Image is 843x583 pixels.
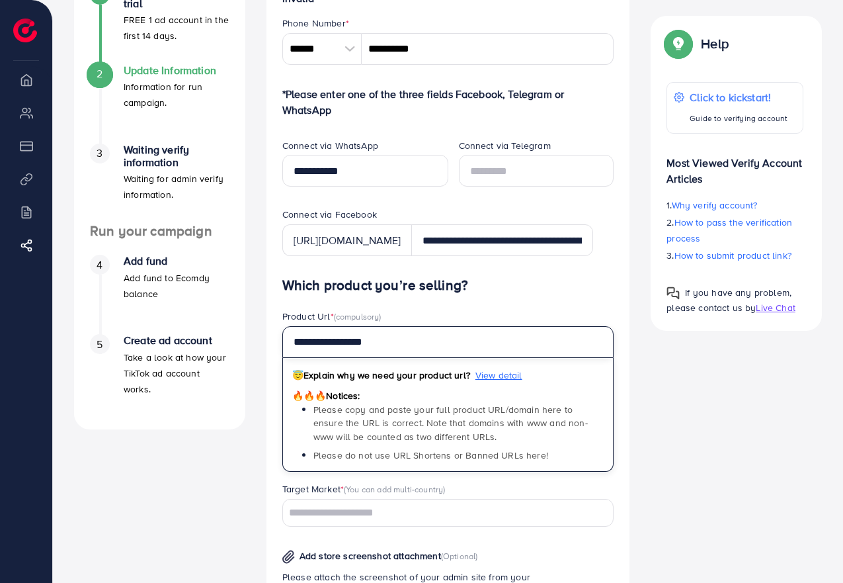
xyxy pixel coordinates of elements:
[666,197,803,213] p: 1.
[124,255,229,267] h4: Add fund
[666,286,791,314] span: If you have any problem, please contact us by
[74,64,245,144] li: Update Information
[282,482,446,496] label: Target Market
[666,144,803,187] p: Most Viewed Verify Account Articles
[282,499,614,526] div: Search for option
[74,223,245,240] h4: Run your campaign
[282,550,295,564] img: img
[292,369,303,382] span: 😇
[124,144,229,169] h4: Waiting verify information
[459,139,551,152] label: Connect via Telegram
[97,337,102,352] span: 5
[284,503,597,523] input: Search for option
[282,224,412,256] div: [URL][DOMAIN_NAME]
[344,483,445,495] span: (You can add multi-country)
[124,79,229,111] p: Information for run campaign.
[787,523,833,573] iframe: Chat
[74,334,245,414] li: Create ad account
[666,214,803,246] p: 2.
[282,208,377,221] label: Connect via Facebook
[690,89,787,105] p: Click to kickstart!
[292,389,360,402] span: Notices:
[97,66,102,81] span: 2
[97,146,102,161] span: 3
[701,36,729,52] p: Help
[124,270,229,302] p: Add fund to Ecomdy balance
[666,247,803,263] p: 3.
[313,449,548,462] span: Please do not use URL Shortens or Banned URLs here!
[124,334,229,347] h4: Create ad account
[74,144,245,223] li: Waiting verify information
[292,389,326,402] span: 🔥🔥🔥
[74,255,245,334] li: Add fund
[282,139,378,152] label: Connect via WhatsApp
[690,111,787,126] p: Guide to verifying account
[666,216,792,245] span: How to pass the verification process
[13,19,37,42] img: logo
[666,32,690,56] img: Popup guide
[756,301,795,314] span: Live Chat
[124,64,229,77] h4: Update Information
[282,86,614,118] p: *Please enter one of the three fields Facebook, Telegram or WhatsApp
[441,550,478,562] span: (Optional)
[282,310,381,323] label: Product Url
[282,277,614,294] h4: Which product you’re selling?
[124,12,229,44] p: FREE 1 ad account in the first 14 days.
[672,199,758,212] span: Why verify account?
[282,17,349,30] label: Phone Number
[124,349,229,397] p: Take a look at how your TikTok ad account works.
[313,403,588,443] span: Please copy and paste your full product URL/domain here to ensure the URL is correct. Note that d...
[97,257,102,273] span: 4
[334,310,381,322] span: (compulsory)
[124,171,229,202] p: Waiting for admin verify information.
[475,369,522,382] span: View detail
[674,249,791,262] span: How to submit product link?
[666,287,680,300] img: Popup guide
[300,549,441,562] span: Add store screenshot attachment
[292,369,470,382] span: Explain why we need your product url?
